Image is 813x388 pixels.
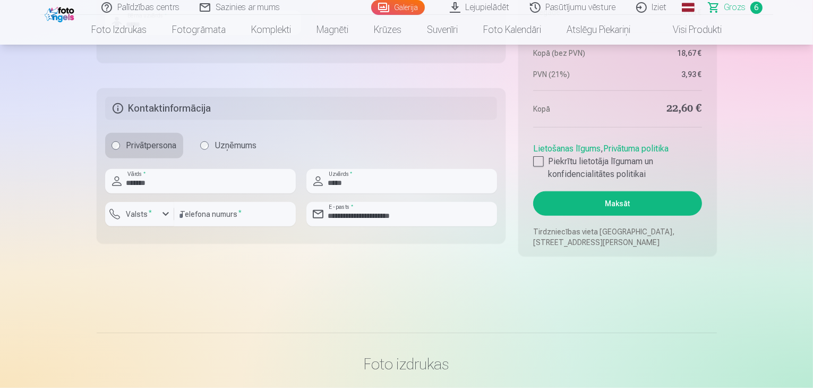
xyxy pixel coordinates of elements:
[45,4,77,22] img: /fa1
[122,209,157,220] label: Valsts
[361,15,414,45] a: Krūzes
[533,69,612,80] dt: PVN (21%)
[533,138,701,181] div: ,
[554,15,643,45] a: Atslēgu piekariņi
[79,15,159,45] a: Foto izdrukas
[470,15,554,45] a: Foto kalendāri
[623,48,702,58] dd: 18,67 €
[643,15,734,45] a: Visi produkti
[623,102,702,116] dd: 22,60 €
[414,15,470,45] a: Suvenīri
[238,15,304,45] a: Komplekti
[603,144,669,154] a: Privātuma politika
[533,191,701,216] button: Maksāt
[533,48,612,58] dt: Kopā (bez PVN)
[200,141,209,150] input: Uzņēmums
[533,155,701,181] label: Piekrītu lietotāja līgumam un konfidencialitātes politikai
[724,1,746,14] span: Grozs
[533,226,701,248] p: Tirdzniecības vieta [GEOGRAPHIC_DATA], [STREET_ADDRESS][PERSON_NAME]
[304,15,361,45] a: Magnēti
[533,144,601,154] a: Lietošanas līgums
[533,102,612,116] dt: Kopā
[112,141,120,150] input: Privātpersona
[159,15,238,45] a: Fotogrāmata
[105,355,708,374] h3: Foto izdrukas
[105,97,498,120] h5: Kontaktinformācija
[105,202,174,226] button: Valsts*
[105,133,183,158] label: Privātpersona
[194,133,263,158] label: Uzņēmums
[750,2,763,14] span: 6
[623,69,702,80] dd: 3,93 €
